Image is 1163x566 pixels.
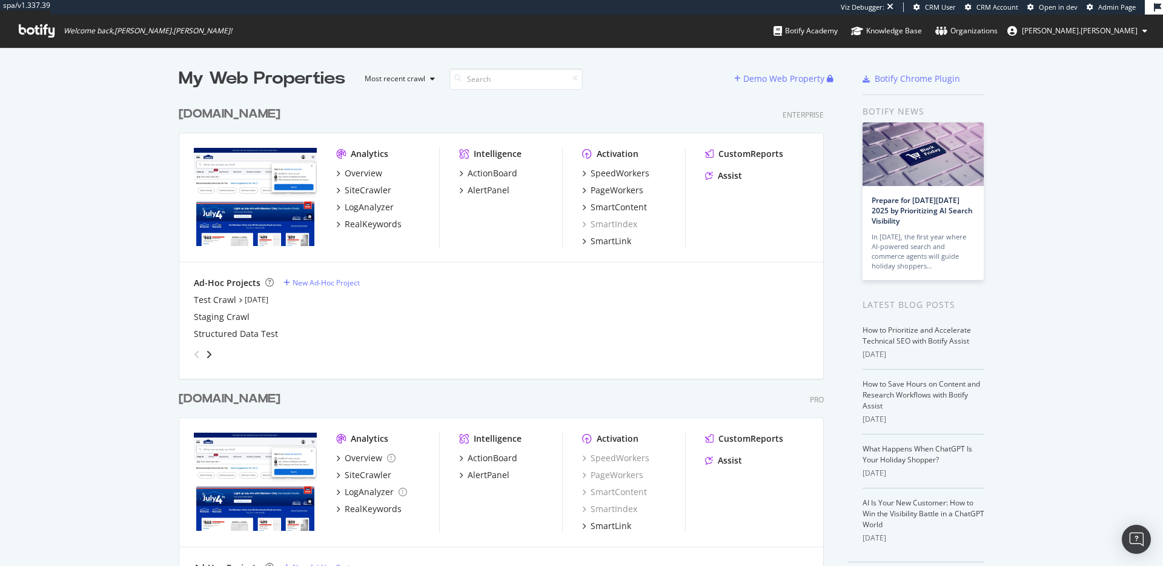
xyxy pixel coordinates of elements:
div: ActionBoard [468,167,517,179]
a: Open in dev [1027,2,1078,12]
div: Activation [597,433,638,445]
a: Botify Chrome Plugin [863,73,960,85]
a: ActionBoard [459,167,517,179]
a: AI Is Your New Customer: How to Win the Visibility Battle in a ChatGPT World [863,498,984,530]
a: Overview [336,167,382,179]
a: RealKeywords [336,218,402,230]
a: SiteCrawler [336,469,391,481]
a: [DOMAIN_NAME] [179,390,285,408]
img: www.lowessecondary.com [194,433,317,531]
div: Overview [345,167,382,179]
div: Assist [718,454,742,467]
div: LogAnalyzer [345,201,394,213]
a: SmartContent [582,201,647,213]
div: Botify Chrome Plugin [875,73,960,85]
a: CustomReports [705,433,783,445]
div: Intelligence [474,148,522,160]
a: Structured Data Test [194,328,278,340]
div: Enterprise [783,110,824,120]
button: Demo Web Property [734,69,827,88]
span: CRM Account [976,2,1018,12]
div: SmartContent [591,201,647,213]
div: Viz Debugger: [841,2,884,12]
div: SpeedWorkers [591,167,649,179]
a: CRM User [913,2,956,12]
a: SpeedWorkers [582,452,649,464]
div: My Web Properties [179,67,345,91]
div: Most recent crawl [365,75,425,82]
div: Analytics [351,433,388,445]
div: CustomReports [718,148,783,160]
div: Botify news [863,105,984,118]
img: Prepare for Black Friday 2025 by Prioritizing AI Search Visibility [863,122,984,186]
div: SmartLink [591,235,631,247]
a: SmartIndex [582,218,637,230]
a: How to Save Hours on Content and Research Workflows with Botify Assist [863,379,980,411]
div: Intelligence [474,433,522,445]
div: [DATE] [863,533,984,544]
div: LogAnalyzer [345,486,394,498]
a: [DOMAIN_NAME] [179,105,285,123]
a: Assist [705,454,742,467]
a: AlertPanel [459,184,509,196]
div: Organizations [935,25,998,37]
div: [DOMAIN_NAME] [179,105,280,123]
div: ActionBoard [468,452,517,464]
a: Admin Page [1087,2,1136,12]
span: joe.mcdonald [1022,25,1138,36]
div: Knowledge Base [851,25,922,37]
div: New Ad-Hoc Project [293,278,360,288]
a: What Happens When ChatGPT Is Your Holiday Shopper? [863,444,972,465]
a: Test Crawl [194,294,236,306]
a: How to Prioritize and Accelerate Technical SEO with Botify Assist [863,325,971,346]
a: SiteCrawler [336,184,391,196]
a: PageWorkers [582,184,643,196]
button: [PERSON_NAME].[PERSON_NAME] [998,21,1157,41]
a: AlertPanel [459,469,509,481]
div: RealKeywords [345,218,402,230]
a: RealKeywords [336,503,402,515]
div: SmartLink [591,520,631,532]
a: CRM Account [965,2,1018,12]
a: SmartLink [582,520,631,532]
div: Open Intercom Messenger [1122,525,1151,554]
a: ActionBoard [459,452,517,464]
div: In [DATE], the first year where AI-powered search and commerce agents will guide holiday shoppers… [872,232,975,271]
div: [DATE] [863,349,984,360]
div: Activation [597,148,638,160]
div: angle-left [189,345,205,364]
div: AlertPanel [468,469,509,481]
div: Assist [718,170,742,182]
div: [DATE] [863,468,984,479]
a: SmartLink [582,235,631,247]
span: Welcome back, [PERSON_NAME].[PERSON_NAME] ! [64,26,232,36]
div: Overview [345,452,382,464]
a: Demo Web Property [734,73,827,84]
div: PageWorkers [591,184,643,196]
a: Knowledge Base [851,15,922,47]
div: Pro [810,395,824,405]
div: SiteCrawler [345,469,391,481]
a: Prepare for [DATE][DATE] 2025 by Prioritizing AI Search Visibility [872,195,973,226]
div: SmartIndex [582,503,637,515]
span: Open in dev [1039,2,1078,12]
span: Admin Page [1098,2,1136,12]
a: LogAnalyzer [336,201,394,213]
a: Staging Crawl [194,311,250,323]
div: [DOMAIN_NAME] [179,390,280,408]
input: Search [449,68,583,90]
a: PageWorkers [582,469,643,481]
div: AlertPanel [468,184,509,196]
img: www.lowes.com [194,148,317,246]
button: Most recent crawl [355,69,440,88]
div: Latest Blog Posts [863,298,984,311]
div: RealKeywords [345,503,402,515]
div: [DATE] [863,414,984,425]
a: SmartContent [582,486,647,498]
div: Ad-Hoc Projects [194,277,260,289]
